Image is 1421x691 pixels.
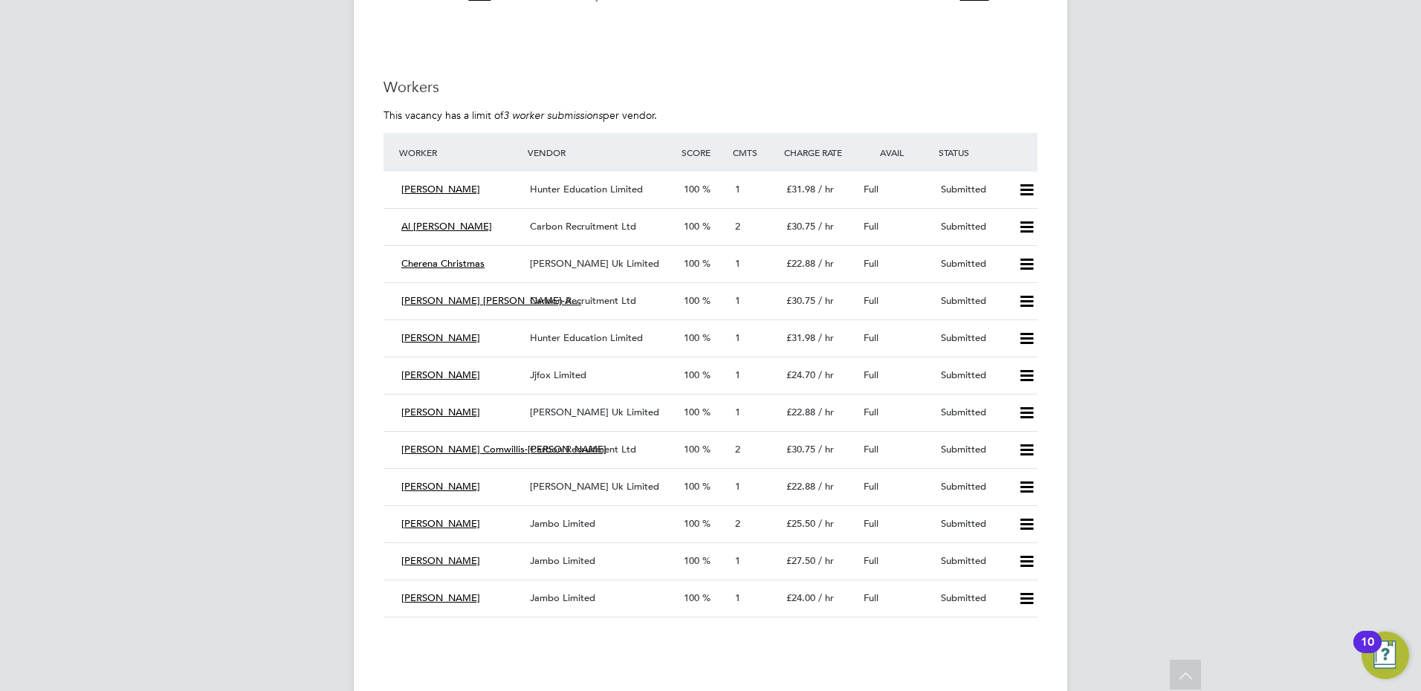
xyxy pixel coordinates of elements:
span: 100 [684,554,699,567]
span: £25.50 [786,517,815,530]
span: / hr [818,369,834,381]
span: [PERSON_NAME] Uk Limited [530,480,659,493]
button: Open Resource Center, 10 new notifications [1362,632,1409,679]
span: Full [864,294,878,307]
span: 1 [735,480,740,493]
span: 1 [735,406,740,418]
span: [PERSON_NAME] Uk Limited [530,406,659,418]
span: 1 [735,257,740,270]
span: Hunter Education Limited [530,183,643,195]
span: 100 [684,443,699,455]
span: / hr [818,591,834,604]
span: 2 [735,517,740,530]
div: Submitted [935,549,1012,574]
span: / hr [818,517,834,530]
div: Submitted [935,289,1012,314]
div: Submitted [935,215,1012,239]
span: 100 [684,183,699,195]
span: [PERSON_NAME] [401,406,480,418]
span: [PERSON_NAME] Comwillis-[PERSON_NAME] [401,443,606,455]
span: Full [864,517,878,530]
h3: Workers [383,77,1038,97]
span: Full [864,480,878,493]
div: Submitted [935,252,1012,276]
em: 3 worker submissions [503,108,603,122]
span: Carbon Recruitment Ltd [530,443,636,455]
span: [PERSON_NAME] [401,554,480,567]
span: / hr [818,331,834,344]
span: Al [PERSON_NAME] [401,220,492,233]
span: 2 [735,220,740,233]
span: Jambo Limited [530,591,595,604]
span: 100 [684,369,699,381]
div: Submitted [935,326,1012,351]
span: £22.88 [786,480,815,493]
span: Carbon Recruitment Ltd [530,294,636,307]
div: Score [678,139,729,166]
span: 2 [735,443,740,455]
span: [PERSON_NAME] [401,369,480,381]
span: / hr [818,257,834,270]
span: 1 [735,591,740,604]
span: / hr [818,220,834,233]
span: 1 [735,183,740,195]
span: £30.75 [786,443,815,455]
div: Charge Rate [780,139,858,166]
span: 100 [684,257,699,270]
span: 1 [735,294,740,307]
span: [PERSON_NAME] Uk Limited [530,257,659,270]
span: £31.98 [786,331,815,344]
div: 10 [1361,642,1374,661]
span: £22.88 [786,406,815,418]
span: 100 [684,294,699,307]
span: / hr [818,554,834,567]
span: Full [864,554,878,567]
span: Full [864,443,878,455]
span: Full [864,183,878,195]
span: Full [864,591,878,604]
span: 1 [735,331,740,344]
span: / hr [818,183,834,195]
div: Status [935,139,1038,166]
span: / hr [818,406,834,418]
div: Submitted [935,178,1012,202]
div: Vendor [524,139,678,166]
span: 100 [684,517,699,530]
span: Carbon Recruitment Ltd [530,220,636,233]
span: Full [864,369,878,381]
div: Submitted [935,438,1012,462]
p: This vacancy has a limit of per vendor. [383,108,1038,122]
span: [PERSON_NAME] [401,183,480,195]
span: £30.75 [786,220,815,233]
span: Jambo Limited [530,554,595,567]
div: Cmts [729,139,780,166]
span: 1 [735,554,740,567]
span: / hr [818,480,834,493]
span: / hr [818,294,834,307]
span: £30.75 [786,294,815,307]
span: 100 [684,406,699,418]
span: Full [864,220,878,233]
span: Full [864,257,878,270]
span: £22.88 [786,257,815,270]
span: £24.00 [786,591,815,604]
div: Worker [395,139,524,166]
span: Cherena Christmas [401,257,485,270]
div: Submitted [935,363,1012,388]
div: Avail [858,139,935,166]
span: £31.98 [786,183,815,195]
div: Submitted [935,512,1012,536]
span: 100 [684,331,699,344]
span: [PERSON_NAME] [401,331,480,344]
span: [PERSON_NAME] [PERSON_NAME]-A… [401,294,581,307]
span: [PERSON_NAME] [401,591,480,604]
span: 100 [684,591,699,604]
span: / hr [818,443,834,455]
div: Submitted [935,475,1012,499]
span: [PERSON_NAME] [401,480,480,493]
div: Submitted [935,400,1012,425]
span: Full [864,331,878,344]
span: 1 [735,369,740,381]
span: Jjfox Limited [530,369,586,381]
span: £27.50 [786,554,815,567]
